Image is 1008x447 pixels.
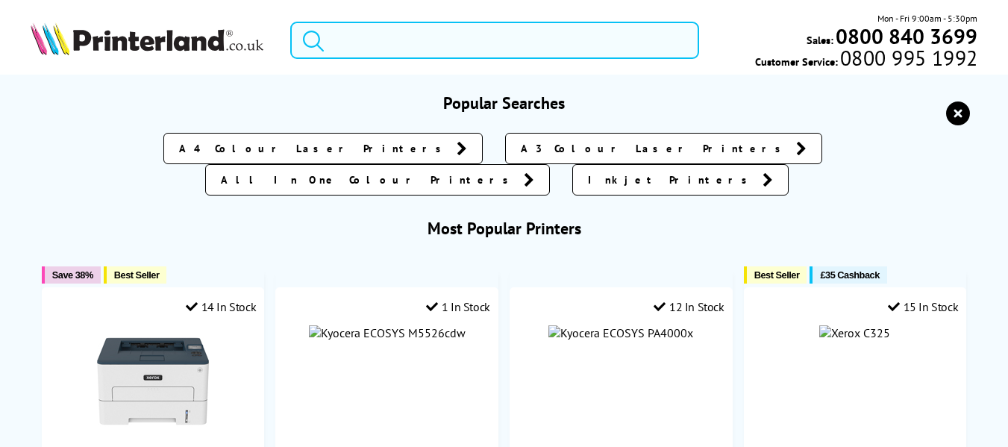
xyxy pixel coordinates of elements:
[97,325,209,437] img: Xerox B230
[31,218,978,239] h3: Most Popular Printers
[888,299,958,314] div: 15 In Stock
[548,325,693,340] img: Kyocera ECOSYS PA4000x
[807,33,833,47] span: Sales:
[838,51,977,65] span: 0800 995 1992
[810,266,886,284] button: £35 Cashback
[163,133,483,164] a: A4 Colour Laser Printers
[179,141,449,156] span: A4 Colour Laser Printers
[31,22,272,58] a: Printerland Logo
[754,269,800,281] span: Best Seller
[104,266,167,284] button: Best Seller
[819,325,890,340] img: Xerox C325
[572,164,789,196] a: Inkjet Printers
[836,22,977,50] b: 0800 840 3699
[31,93,978,113] h3: Popular Searches
[205,164,550,196] a: All In One Colour Printers
[221,172,516,187] span: All In One Colour Printers
[833,29,977,43] a: 0800 840 3699
[426,299,490,314] div: 1 In Stock
[521,141,789,156] span: A3 Colour Laser Printers
[588,172,755,187] span: Inkjet Printers
[505,133,822,164] a: A3 Colour Laser Printers
[186,299,256,314] div: 14 In Stock
[31,22,263,55] img: Printerland Logo
[755,51,977,69] span: Customer Service:
[42,266,101,284] button: Save 38%
[654,299,724,314] div: 12 In Stock
[52,269,93,281] span: Save 38%
[114,269,160,281] span: Best Seller
[820,269,879,281] span: £35 Cashback
[309,325,466,340] img: Kyocera ECOSYS M5526cdw
[97,425,209,440] a: Xerox B230
[877,11,977,25] span: Mon - Fri 9:00am - 5:30pm
[744,266,807,284] button: Best Seller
